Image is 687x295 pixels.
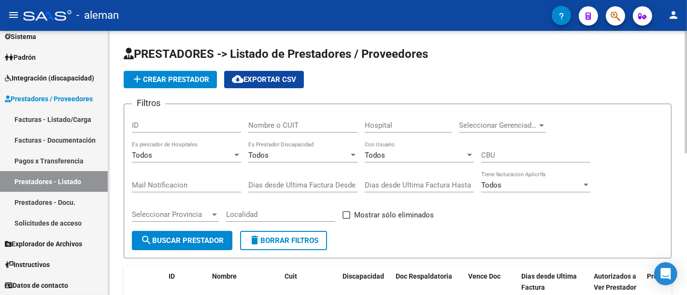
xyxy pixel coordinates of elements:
[668,9,679,21] mat-icon: person
[654,262,677,285] div: Open Intercom Messenger
[5,259,50,270] span: Instructivos
[131,73,143,85] mat-icon: add
[232,73,243,85] mat-icon: cloud_download
[132,231,232,250] button: Buscar Prestador
[5,52,36,63] span: Padrón
[169,272,175,280] span: ID
[141,236,224,245] span: Buscar Prestador
[343,272,384,280] span: Discapacidad
[5,31,36,42] span: Sistema
[354,209,434,221] span: Mostrar sólo eliminados
[5,280,68,291] span: Datos de contacto
[396,272,452,280] span: Doc Respaldatoria
[5,94,93,104] span: Prestadores / Proveedores
[124,71,217,88] button: Crear Prestador
[224,71,304,88] button: Exportar CSV
[240,231,327,250] button: Borrar Filtros
[124,47,428,61] span: PRESTADORES -> Listado de Prestadores / Proveedores
[285,272,297,280] span: Cuit
[212,272,237,280] span: Nombre
[132,96,165,110] h3: Filtros
[647,272,676,280] span: Provincia
[459,121,537,130] span: Seleccionar Gerenciador
[521,272,577,291] span: Dias desde Ultima Factura
[594,272,636,291] span: Autorizados a Ver Prestador
[468,272,501,280] span: Vence Doc
[5,239,82,249] span: Explorador de Archivos
[132,151,152,160] span: Todos
[5,73,94,83] span: Integración (discapacidad)
[141,234,152,246] mat-icon: search
[365,151,385,160] span: Todos
[232,75,296,84] span: Exportar CSV
[76,5,119,26] span: - aleman
[132,210,210,219] span: Seleccionar Provincia
[8,9,19,21] mat-icon: menu
[249,234,260,246] mat-icon: delete
[481,181,501,189] span: Todos
[131,75,209,84] span: Crear Prestador
[249,236,318,245] span: Borrar Filtros
[248,151,269,160] span: Todos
